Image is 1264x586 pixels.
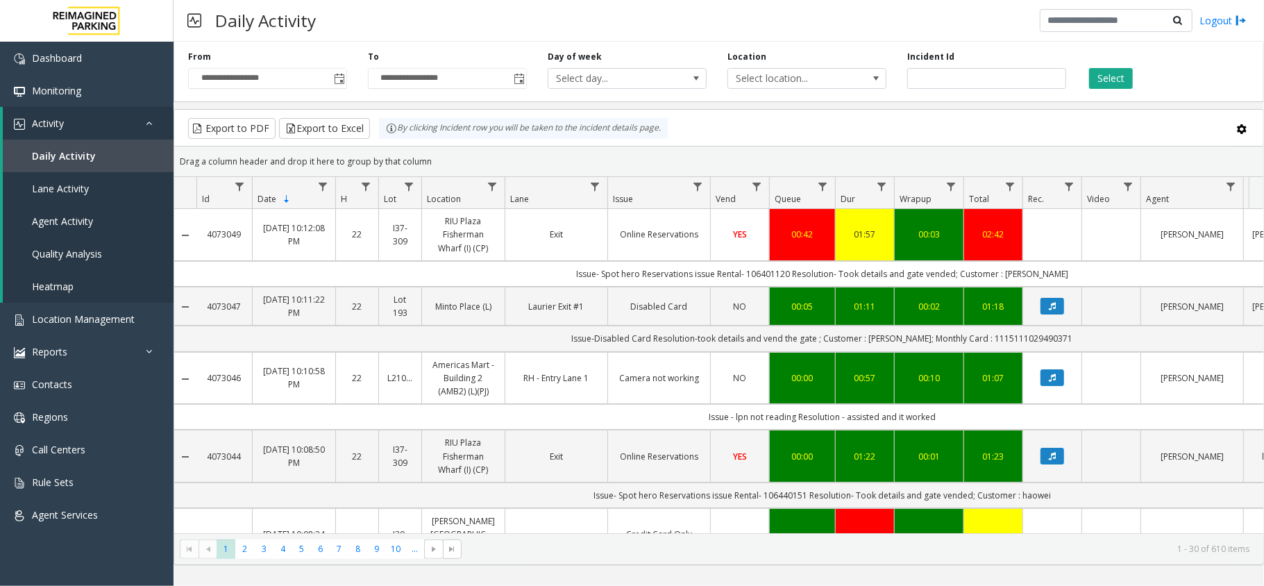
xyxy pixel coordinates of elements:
span: Video [1087,193,1110,205]
a: Credit Card Only Machine [616,528,702,554]
span: Total [969,193,989,205]
label: To [368,51,379,63]
span: Go to the next page [424,539,443,559]
img: 'icon' [14,478,25,489]
span: Toggle popup [331,69,346,88]
span: Select location... [728,69,854,88]
a: Dur Filter Menu [873,177,891,196]
div: 01:18 [972,300,1014,313]
a: Date Filter Menu [314,177,332,196]
span: Page 6 [311,539,330,558]
a: 4073049 [205,228,244,241]
span: Lane [510,193,529,205]
img: 'icon' [14,119,25,130]
a: Rec. Filter Menu [1060,177,1079,196]
span: Page 5 [292,539,311,558]
span: Quality Analysis [32,247,102,260]
a: Daily Activity [3,140,174,172]
a: 01:57 [844,228,886,241]
a: Collapse Details [174,374,196,385]
span: Select day... [548,69,675,88]
img: infoIcon.svg [386,123,397,134]
a: Lot Filter Menu [400,177,419,196]
a: 01:23 [972,450,1014,463]
a: 00:00 [778,371,827,385]
a: Agent Activity [3,205,174,237]
a: Disabled Card [616,300,702,313]
a: L21036801 [387,371,413,385]
a: Queue Filter Menu [814,177,832,196]
img: 'icon' [14,86,25,97]
label: Incident Id [907,51,954,63]
a: Heatmap [3,270,174,303]
a: H Filter Menu [357,177,376,196]
a: I20-177 [387,528,413,554]
span: NO [734,372,747,384]
span: Queue [775,193,801,205]
a: [DATE] 10:11:22 PM [261,293,327,319]
span: H [341,193,347,205]
a: YES [719,450,761,463]
a: [PERSON_NAME] [1149,450,1235,463]
label: Location [727,51,766,63]
a: Camera not working [616,371,702,385]
a: Collapse Details [174,301,196,312]
span: Monitoring [32,84,81,97]
button: Export to Excel [279,118,370,139]
span: Id [202,193,210,205]
a: Issue Filter Menu [689,177,707,196]
span: Page 8 [348,539,367,558]
div: Drag a column header and drop it here to group by that column [174,149,1263,174]
span: Go to the last page [443,539,462,559]
span: Heatmap [32,280,74,293]
a: 22 [344,371,370,385]
a: 00:02 [903,300,955,313]
a: Video Filter Menu [1119,177,1138,196]
span: Page 7 [330,539,348,558]
span: Issue [613,193,633,205]
span: YES [733,451,747,462]
a: [DATE] 10:08:34 PM [261,528,327,554]
img: 'icon' [14,510,25,521]
span: Activity [32,117,64,130]
img: 'icon' [14,445,25,456]
span: Vend [716,193,736,205]
a: 00:01 [903,450,955,463]
span: Agent Activity [32,215,93,228]
a: 4073046 [205,371,244,385]
kendo-pager-info: 1 - 30 of 610 items [470,543,1249,555]
a: [DATE] 10:08:50 PM [261,443,327,469]
img: 'icon' [14,347,25,358]
a: 01:07 [972,371,1014,385]
a: 00:42 [778,228,827,241]
a: 4073047 [205,300,244,313]
a: Collapse Details [174,230,196,241]
a: RIU Plaza Fisherman Wharf (I) (CP) [430,436,496,476]
div: 00:00 [778,450,827,463]
span: Reports [32,345,67,358]
span: Sortable [281,194,292,205]
a: Laurier Exit #1 [514,300,599,313]
div: 00:10 [903,371,955,385]
a: 00:05 [778,300,827,313]
span: Toggle popup [511,69,526,88]
a: [PERSON_NAME][GEOGRAPHIC_DATA] ([GEOGRAPHIC_DATA]) (I) (R390) [430,514,496,568]
span: Page 10 [387,539,405,558]
a: I37-309 [387,221,413,248]
a: RIU Plaza Fisherman Wharf (I) (CP) [430,215,496,255]
h3: Daily Activity [208,3,323,37]
a: [DATE] 10:10:58 PM [261,365,327,391]
span: Call Centers [32,443,85,456]
span: Location Management [32,312,135,326]
a: NO [719,300,761,313]
div: 01:22 [844,450,886,463]
span: Regions [32,410,68,424]
a: [PERSON_NAME] [1149,300,1235,313]
label: Day of week [548,51,602,63]
a: [PERSON_NAME] [1149,371,1235,385]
